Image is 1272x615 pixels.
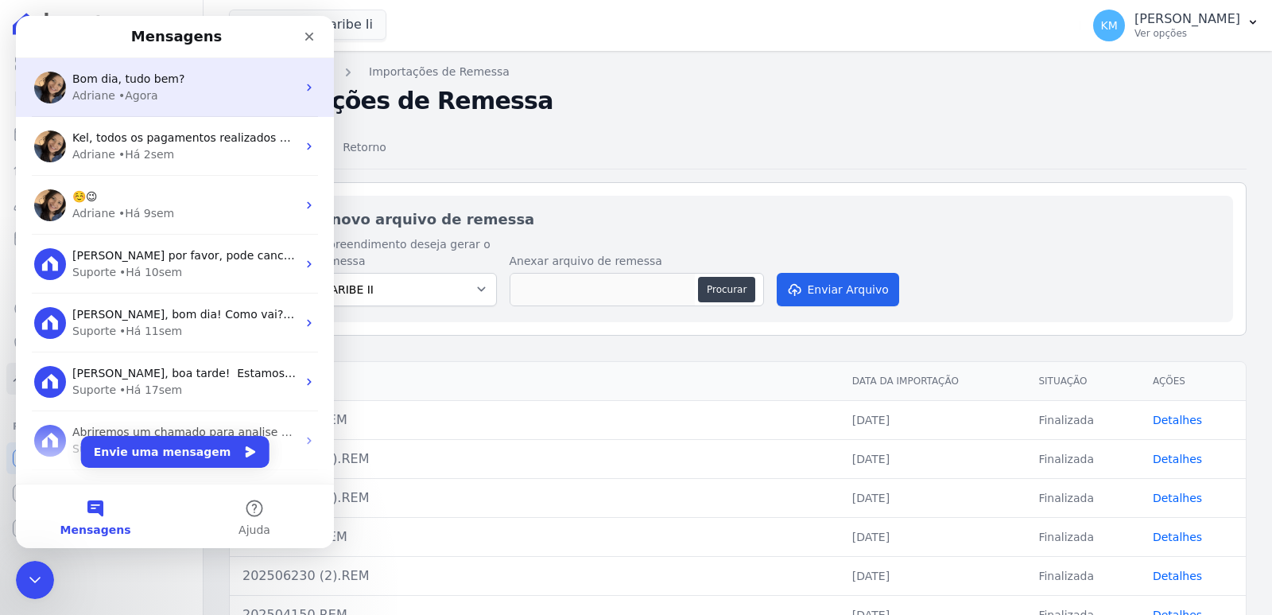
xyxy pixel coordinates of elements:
span: [PERSON_NAME], boa tarde! ​ Estamos verificando sua solicitação, só um momento por gentileza. [56,351,598,364]
button: Procurar [698,277,755,302]
img: Profile image for Adriane [18,173,50,205]
td: Finalizada [1026,478,1140,517]
button: Enviar Arquivo [777,273,899,306]
label: Anexar arquivo de remessa [510,253,764,270]
div: • Há 11sem [103,307,166,324]
button: Ajuda [159,469,318,532]
a: Retorno [330,128,399,169]
img: Profile image for Suporte [18,291,50,323]
label: Para qual empreendimento deseja gerar o arquivo de remessa [255,236,497,270]
a: Detalhes [1153,531,1202,543]
span: Ajuda [223,508,254,520]
div: Suporte [56,307,100,324]
a: Detalhes [1153,570,1202,582]
div: 202506230 (2).REM [242,566,827,586]
div: Suporte [56,248,100,265]
td: [DATE] [840,400,1026,439]
div: • Há 9sem [103,189,158,206]
a: Minha Carteira [6,223,196,255]
div: • Há 17sem [103,366,166,383]
td: Finalizada [1026,400,1140,439]
div: 202508200 (2).REM [242,450,827,469]
a: Detalhes [1153,492,1202,504]
a: Contratos [6,83,196,115]
th: Arquivo [230,362,840,401]
p: Ver opções [1134,27,1240,40]
div: Adriane [56,189,99,206]
h2: Importar novo arquivo de remessa [255,208,1220,230]
a: Recebíveis [6,442,196,474]
span: Retorno [333,131,396,163]
a: Importações de Remessa [369,64,510,80]
div: • Agora [103,72,142,88]
img: Profile image for Suporte [18,409,50,441]
a: Visão Geral [6,48,196,80]
button: Envie uma mensagem [65,420,254,452]
span: Bom dia, tudo bem? [56,56,169,69]
a: Clientes [6,188,196,220]
img: Profile image for Adriane [18,115,50,146]
a: Transferências [6,258,196,290]
a: Detalhes [1153,453,1202,465]
a: Negativação [6,328,196,360]
button: KM [PERSON_NAME] Ver opções [1080,3,1272,48]
td: [DATE] [840,517,1026,556]
div: Suporte [56,366,100,383]
span: KM [1100,20,1117,31]
a: Parcelas [6,118,196,150]
span: Abriremos um chamado para analise e retorno. [56,410,320,422]
a: Detalhes [1153,414,1202,426]
iframe: Intercom live chat [16,16,334,548]
th: Data da Importação [840,362,1026,401]
td: [DATE] [840,439,1026,478]
span: [PERSON_NAME] por favor, pode cancelar as parcelas para que na sequência eu possa fazer o descart... [56,233,698,246]
img: Profile image for Suporte [18,350,50,382]
a: Crédito [6,293,196,325]
span: Kel, todos os pagamentos realizados no periodo do ataque e que foi necessária a mudança da transf... [56,115,819,128]
iframe: Intercom live chat [16,561,54,599]
span: [PERSON_NAME], bom dia! Como vai? Aqui é a Paty. Isso mesmo, segue o passo a passo que a Adri ori... [56,292,1089,305]
div: 202507210 (2).REM [242,488,827,508]
td: [DATE] [840,556,1026,595]
a: Lotes [6,153,196,185]
div: • Há 2sem [103,130,158,147]
nav: Breadcrumb [229,64,1247,80]
a: Conta Hent [6,477,196,509]
img: Profile image for Adriane [18,56,50,88]
div: Plataformas [13,417,190,436]
button: Ilhas Do Caribe Ii [229,10,386,40]
td: Finalizada [1026,556,1140,595]
div: 202509030.REM [242,411,827,430]
span: Mensagens [45,508,115,520]
span: ☺️😉 [56,174,82,187]
a: Troca de Arquivos [6,363,196,395]
div: Adriane [56,130,99,147]
td: Finalizada [1026,517,1140,556]
h2: Importações de Remessa [229,87,1247,115]
p: [PERSON_NAME] [1134,11,1240,27]
img: Profile image for Suporte [18,232,50,264]
td: [DATE] [840,478,1026,517]
div: 202507030.REM [242,527,827,547]
div: Adriane [56,72,99,88]
th: Ações [1140,362,1246,401]
div: Suporte [56,425,100,442]
div: • Há 10sem [103,248,166,265]
th: Situação [1026,362,1140,401]
td: Finalizada [1026,439,1140,478]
